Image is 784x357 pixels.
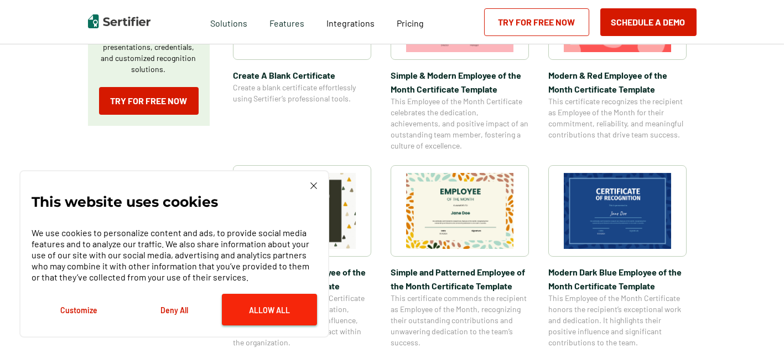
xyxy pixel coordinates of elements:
span: This certificate commends the recipient as Employee of the Month, recognizing their outstanding c... [391,293,529,348]
button: Schedule a Demo [600,8,697,36]
span: This certificate recognizes the recipient as Employee of the Month for their commitment, reliabil... [548,96,687,140]
p: This website uses cookies [32,196,218,207]
a: Modern Dark Blue Employee of the Month Certificate TemplateModern Dark Blue Employee of the Month... [548,165,687,348]
span: Modern Dark Blue Employee of the Month Certificate Template [548,265,687,293]
span: Pricing [397,18,424,28]
button: Deny All [127,294,222,325]
a: Simple & Colorful Employee of the Month Certificate TemplateSimple & Colorful Employee of the Mon... [233,165,371,348]
span: Create A Blank Certificate [233,68,371,82]
span: Simple and Patterned Employee of the Month Certificate Template [391,265,529,293]
button: Allow All [222,294,317,325]
a: Integrations [326,15,375,29]
a: Try for Free Now [484,8,589,36]
span: Features [269,15,304,29]
a: Try for Free Now [99,87,199,115]
img: Simple and Patterned Employee of the Month Certificate Template [406,173,513,249]
p: We use cookies to personalize content and ads, to provide social media features and to analyze ou... [32,227,317,283]
a: Simple and Patterned Employee of the Month Certificate TemplateSimple and Patterned Employee of t... [391,165,529,348]
a: Pricing [397,15,424,29]
p: Create a blank certificate with Sertifier for professional presentations, credentials, and custom... [99,19,199,75]
span: Integrations [326,18,375,28]
span: Modern & Red Employee of the Month Certificate Template [548,68,687,96]
img: Sertifier | Digital Credentialing Platform [88,14,150,28]
span: This Employee of the Month Certificate honors the recipient’s exceptional work and dedication. It... [548,293,687,348]
span: Simple & Modern Employee of the Month Certificate Template [391,68,529,96]
button: Customize [32,294,127,325]
span: Solutions [210,15,247,29]
span: This Employee of the Month Certificate celebrates the dedication, achievements, and positive impa... [391,96,529,151]
img: Cookie Popup Close [310,182,317,189]
span: Create a blank certificate effortlessly using Sertifier’s professional tools. [233,82,371,104]
img: Modern Dark Blue Employee of the Month Certificate Template [564,173,671,249]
